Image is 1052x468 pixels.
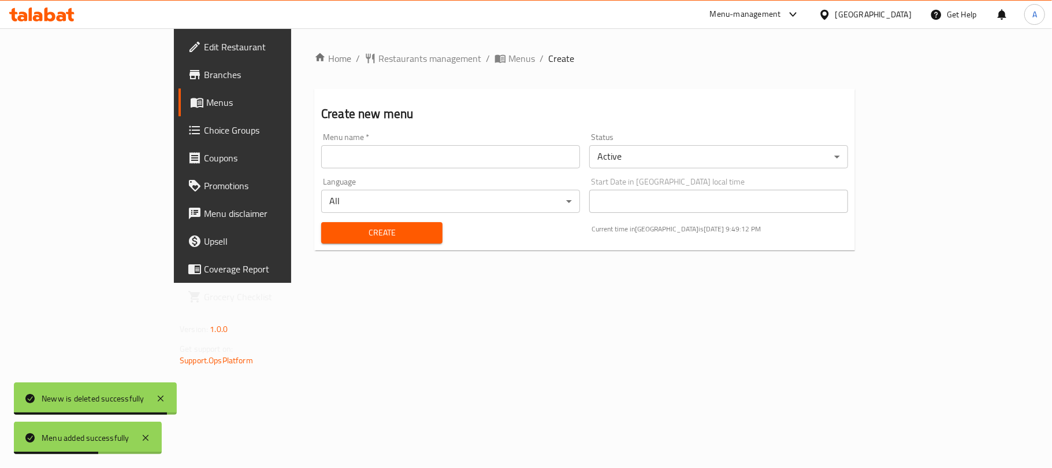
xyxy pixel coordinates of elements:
div: [GEOGRAPHIC_DATA] [835,8,912,21]
h2: Create new menu [321,105,848,123]
a: Edit Restaurant [179,33,350,61]
span: Upsell [204,234,340,248]
a: Menu disclaimer [179,200,350,227]
a: Branches [179,61,350,89]
div: Menu added successfully [42,432,129,444]
button: Create [321,222,443,244]
span: Restaurants management [378,51,481,65]
a: Upsell [179,227,350,255]
div: Neww is deleted successfully [42,392,144,405]
span: Create [548,51,574,65]
li: / [486,51,490,65]
input: Please enter Menu name [321,145,580,168]
span: 1.0.0 [210,322,228,337]
a: Grocery Checklist [179,283,350,311]
a: Coverage Report [179,255,350,283]
a: Menus [179,89,350,116]
span: A [1032,8,1037,21]
nav: breadcrumb [314,51,855,65]
span: Get support on: [180,341,233,356]
span: Choice Groups [204,123,340,137]
span: Branches [204,68,340,82]
span: Menus [206,95,340,109]
div: Active [589,145,848,168]
span: Edit Restaurant [204,40,340,54]
div: Menu-management [710,8,781,21]
span: Create [330,226,433,240]
span: Promotions [204,179,340,193]
a: Restaurants management [365,51,481,65]
a: Support.OpsPlatform [180,353,253,368]
p: Current time in [GEOGRAPHIC_DATA] is [DATE] 9:49:12 PM [592,224,848,234]
a: Choice Groups [179,116,350,144]
li: / [356,51,360,65]
span: Coverage Report [204,262,340,276]
span: Menu disclaimer [204,207,340,220]
span: Version: [180,322,208,337]
span: Menus [508,51,535,65]
li: / [540,51,544,65]
a: Menus [495,51,535,65]
div: All [321,190,580,213]
span: Grocery Checklist [204,290,340,304]
span: Coupons [204,151,340,165]
a: Promotions [179,172,350,200]
a: Coupons [179,144,350,172]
